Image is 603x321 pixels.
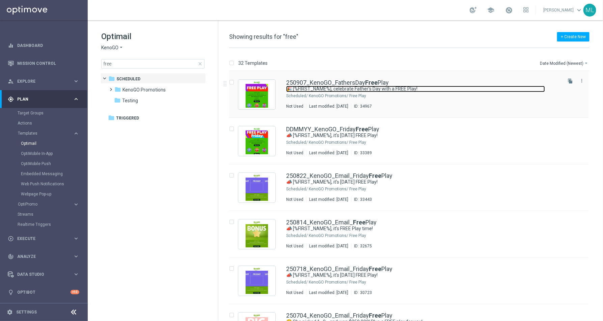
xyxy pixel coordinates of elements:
[351,290,372,295] div: ID:
[18,128,87,199] div: Templates
[21,141,70,146] a: Optimail
[197,61,203,66] span: close
[578,77,585,85] button: more_vert
[8,283,79,301] div: Optibot
[8,54,79,72] div: Mission Control
[306,243,351,249] div: Last modified: [DATE]
[8,96,14,102] i: gps_fixed
[240,128,274,154] img: 33389.jpeg
[108,114,115,121] i: folder
[7,61,80,66] button: Mission Control
[108,75,115,82] i: folder
[7,254,80,259] button: track_changes Analyze keyboard_arrow_right
[101,45,124,51] button: KenoGO arrow_drop_down
[21,191,70,197] a: Webpage Pop-up
[568,78,573,84] i: file_copy
[7,272,80,277] button: Data Studio keyboard_arrow_right
[286,272,545,278] a: 📣 [%FIRST_NAME%], it's [DATE] FREE Play!
[360,104,372,109] div: 34967
[16,310,37,314] a: Settings
[21,189,87,199] div: Webpage Pop-up
[18,118,87,128] div: Actions
[122,98,138,104] span: Testing
[286,243,303,249] div: Not Used
[18,209,87,219] div: Streams
[351,104,372,109] div: ID:
[286,290,303,295] div: Not Used
[101,45,118,51] span: KenoGO
[116,115,139,121] span: Triggered
[7,97,80,102] button: gps_fixed Plan keyboard_arrow_right
[8,236,73,242] div: Execute
[351,197,372,202] div: ID:
[360,290,372,295] div: 30723
[73,253,79,260] i: keyboard_arrow_right
[238,60,268,66] p: 32 Templates
[286,126,379,132] a: DDMMYY_KenoGO_FridayFreePlay
[8,253,73,260] div: Analyze
[17,272,73,276] span: Data Studio
[18,202,73,206] div: OptiPromo
[351,243,372,249] div: ID:
[487,6,494,14] span: school
[229,33,298,40] span: Showing results for "free"
[116,76,140,82] span: Scheduled
[18,131,66,135] span: Templates
[18,222,70,227] a: Realtime Triggers
[18,199,87,209] div: OptiPromo
[101,31,204,42] h1: Optimail
[351,150,372,156] div: ID:
[8,289,14,295] i: lightbulb
[21,159,87,169] div: OptiMobile Push
[18,202,80,207] button: OptiPromo keyboard_arrow_right
[543,5,583,15] a: [PERSON_NAME]keyboard_arrow_down
[309,93,560,99] div: Scheduled/KenoGO Promotions/Free Play
[583,60,589,66] i: arrow_drop_down
[365,79,378,86] b: Free
[286,225,545,232] a: 📣 [%FIRST_NAME%], it’s FREE Play time!
[18,110,70,116] a: Target Groups
[240,81,274,108] img: 34967.jpeg
[18,108,87,118] div: Target Groups
[8,43,14,49] i: equalizer
[360,243,372,249] div: 32675
[309,233,560,238] div: Scheduled/KenoGO Promotions/Free Play
[21,171,70,177] a: Embedded Messaging
[114,97,121,104] i: folder
[8,271,73,277] div: Data Studio
[17,255,73,259] span: Analyze
[566,77,575,85] button: file_copy
[17,54,79,72] a: Mission Control
[73,201,79,208] i: keyboard_arrow_right
[73,78,79,84] i: keyboard_arrow_right
[8,253,14,260] i: track_changes
[7,309,13,315] i: settings
[286,279,308,285] div: Scheduled/
[240,175,274,201] img: 33443.jpeg
[7,43,80,48] button: equalizer Dashboard
[18,131,73,135] div: Templates
[21,138,87,149] div: Optimail
[286,197,303,202] div: Not Used
[73,96,79,102] i: keyboard_arrow_right
[7,290,80,295] div: lightbulb Optibot +10
[8,78,73,84] div: Explore
[369,265,381,272] b: Free
[306,290,351,295] div: Last modified: [DATE]
[369,312,381,319] b: Free
[286,272,560,278] div: 📣 [%FIRST_NAME%], it's Friday FREE Play!
[8,78,14,84] i: person_search
[286,150,303,156] div: Not Used
[7,236,80,241] button: play_circle_outline Execute keyboard_arrow_right
[286,179,545,185] a: 📣 [%FIRST_NAME%], it's [DATE] FREE Play!
[356,126,368,133] b: Free
[73,235,79,242] i: keyboard_arrow_right
[286,186,308,192] div: Scheduled/
[286,266,392,272] a: 250718_KenoGO_Email_FridayFreePlay
[73,130,79,137] i: keyboard_arrow_right
[17,237,73,241] span: Execute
